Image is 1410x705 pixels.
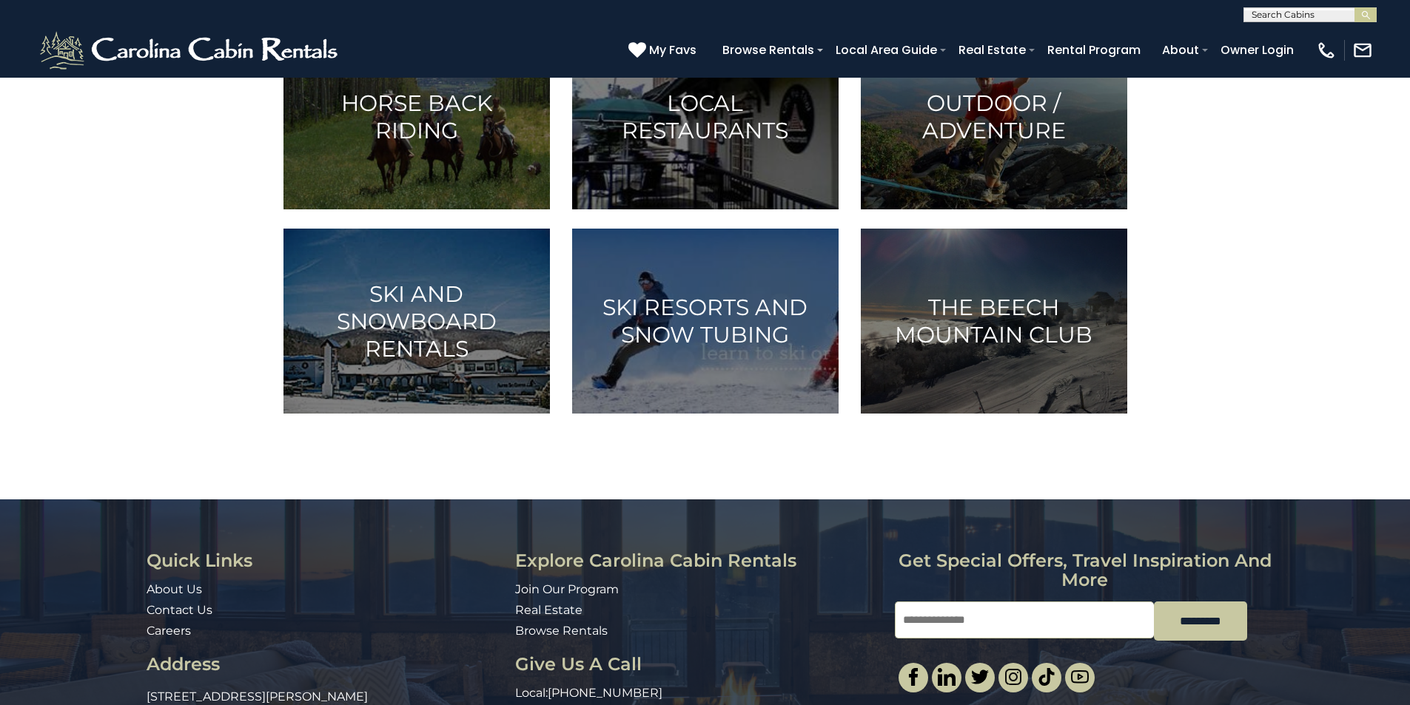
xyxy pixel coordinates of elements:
[515,655,884,674] h3: Give Us A Call
[515,551,884,570] h3: Explore Carolina Cabin Rentals
[895,551,1275,590] h3: Get special offers, travel inspiration and more
[904,668,922,686] img: facebook-single.svg
[971,668,989,686] img: twitter-single.svg
[572,24,839,209] a: Local Restaurants
[879,294,1109,348] h3: The Beech Mountain Club
[591,294,820,348] h3: Ski Resorts and Snow Tubing
[302,90,531,144] h3: Horse Back Riding
[1155,37,1206,63] a: About
[938,668,956,686] img: linkedin-single.svg
[147,582,202,596] a: About Us
[1040,37,1148,63] a: Rental Program
[147,603,212,617] a: Contact Us
[1004,668,1022,686] img: instagram-single.svg
[147,624,191,638] a: Careers
[951,37,1033,63] a: Real Estate
[649,41,696,59] span: My Favs
[515,603,583,617] a: Real Estate
[861,24,1127,209] a: Outdoor / Adventure
[37,28,344,72] img: White-1-2.png
[1352,40,1373,61] img: mail-regular-white.png
[1316,40,1337,61] img: phone-regular-white.png
[302,280,531,362] h3: Ski and Snowboard Rentals
[1038,668,1055,686] img: tiktok.svg
[1071,668,1089,686] img: youtube-light.svg
[283,229,550,414] a: Ski and Snowboard Rentals
[283,24,550,209] a: Horse Back Riding
[591,90,820,144] h3: Local Restaurants
[147,551,504,570] h3: Quick Links
[515,685,884,702] p: Local:
[1213,37,1301,63] a: Owner Login
[879,90,1109,144] h3: Outdoor / Adventure
[147,655,504,674] h3: Address
[715,37,822,63] a: Browse Rentals
[572,229,839,414] a: Ski Resorts and Snow Tubing
[515,582,619,596] a: Join Our Program
[628,41,700,60] a: My Favs
[828,37,944,63] a: Local Area Guide
[861,229,1127,414] a: The Beech Mountain Club
[548,686,662,700] a: [PHONE_NUMBER]
[515,624,608,638] a: Browse Rentals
